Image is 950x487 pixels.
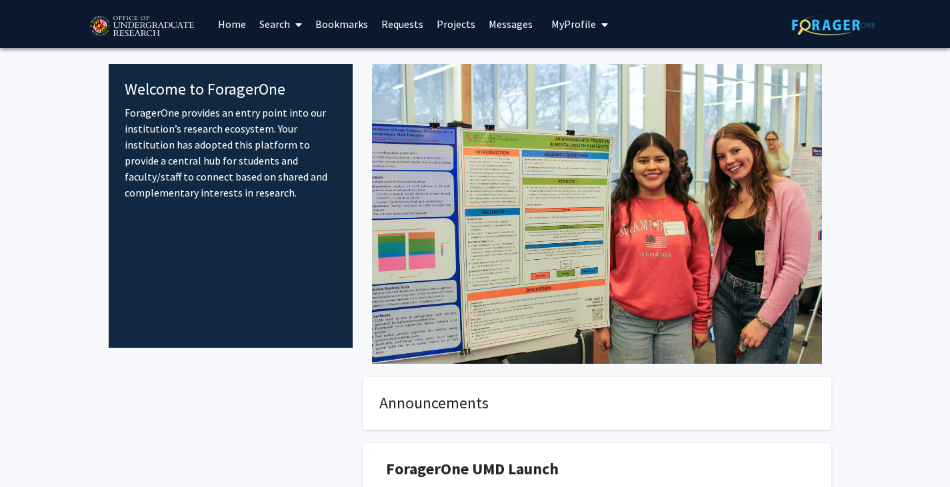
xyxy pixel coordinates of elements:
span: My Profile [551,17,596,31]
h4: Welcome to ForagerOne [125,80,337,99]
h1: ForagerOne UMD Launch [386,460,808,479]
h4: Announcements [379,394,815,413]
a: Bookmarks [309,1,375,47]
a: Messages [482,1,539,47]
iframe: Chat [10,427,57,477]
a: Home [211,1,253,47]
img: Cover Image [372,64,822,364]
a: Requests [375,1,430,47]
img: University of Maryland Logo [85,10,198,43]
a: Search [253,1,309,47]
img: ForagerOne Logo [792,15,875,35]
p: ForagerOne provides an entry point into our institution’s research ecosystem. Your institution ha... [125,105,337,201]
a: Projects [430,1,482,47]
